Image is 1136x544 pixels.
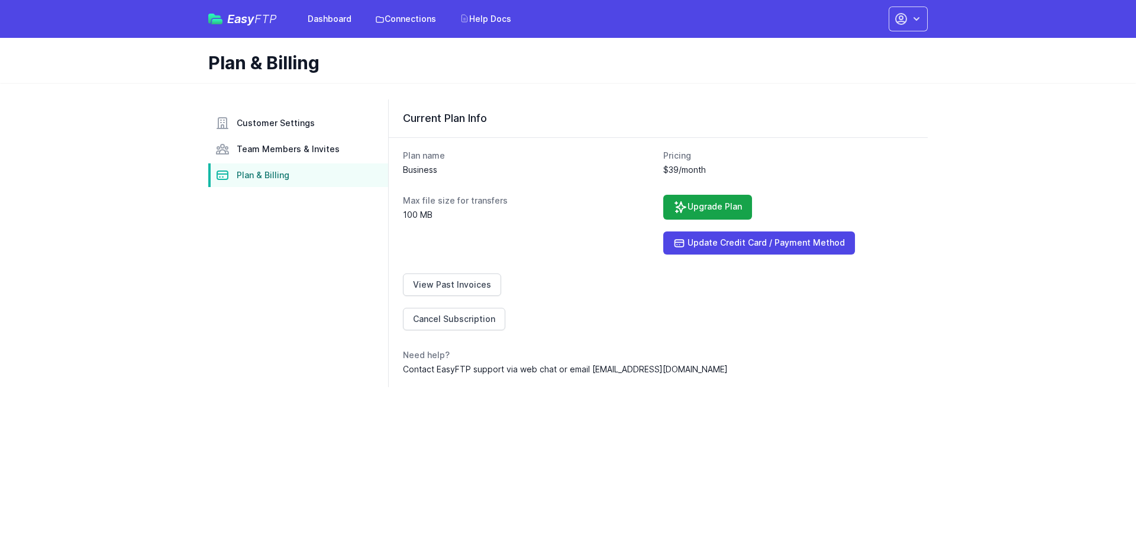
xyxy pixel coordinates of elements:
span: Easy [227,13,277,25]
dt: Pricing [663,150,914,162]
a: View Past Invoices [403,273,501,296]
img: easyftp_logo.png [208,14,222,24]
dd: Contact EasyFTP support via web chat or email [EMAIL_ADDRESS][DOMAIN_NAME] [403,363,914,375]
a: Customer Settings [208,111,388,135]
span: Plan & Billing [237,169,289,181]
dd: 100 MB [403,209,654,221]
a: Dashboard [301,8,359,30]
h1: Plan & Billing [208,52,918,73]
dd: Business [403,164,654,176]
span: FTP [254,12,277,26]
a: Cancel Subscription [403,308,505,330]
dt: Plan name [403,150,654,162]
span: Team Members & Invites [237,143,340,155]
a: Connections [368,8,443,30]
dt: Max file size for transfers [403,195,654,207]
a: Plan & Billing [208,163,388,187]
h3: Current Plan Info [403,111,914,125]
dd: $39/month [663,164,914,176]
dt: Need help? [403,349,914,361]
span: Customer Settings [237,117,315,129]
a: Upgrade Plan [663,195,752,220]
a: Team Members & Invites [208,137,388,161]
a: Help Docs [453,8,518,30]
a: EasyFTP [208,13,277,25]
a: Update Credit Card / Payment Method [663,231,855,255]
